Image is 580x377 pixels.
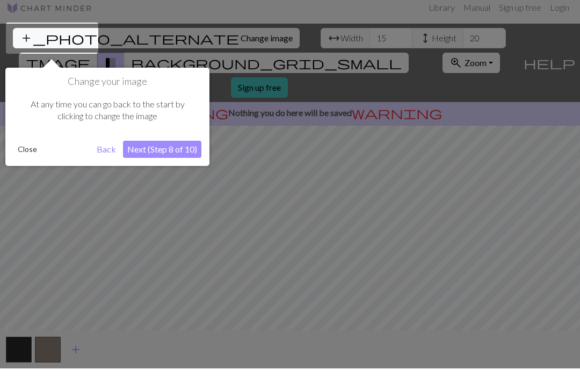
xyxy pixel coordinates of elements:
[92,149,120,166] button: Back
[13,150,41,166] button: Close
[5,76,209,175] div: Change your image
[13,84,201,96] h1: Change your image
[13,96,201,142] div: At any time you can go back to the start by clicking to change the image
[123,149,201,166] button: Next (Step 8 of 10)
